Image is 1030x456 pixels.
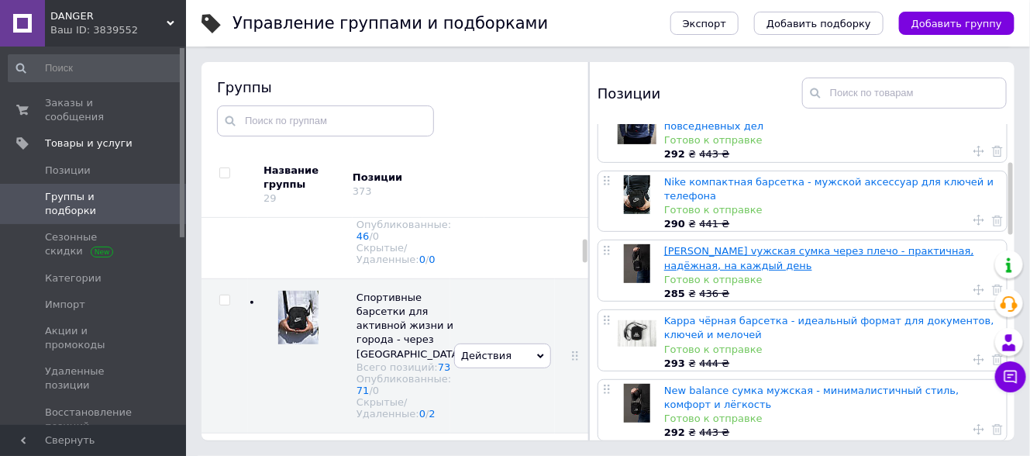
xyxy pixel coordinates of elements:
[664,176,994,202] a: Nike компактная барсетка - мужской аксессуар для ключей и телефона
[45,298,85,312] span: Импорт
[664,358,685,369] b: 293
[992,143,1003,157] a: Удалить товар
[664,288,685,299] b: 285
[699,358,729,369] span: 444 ₴
[664,245,974,271] a: [PERSON_NAME] vужская сумка через плечо - практичная, надёжная, на каждый день
[664,218,685,230] b: 290
[357,230,370,242] a: 46
[278,291,319,344] img: Спортивные барсетки для активной жизни и города - через плече
[217,78,574,97] div: Группы
[992,422,1003,436] a: Удалить товар
[357,242,451,265] div: Скрытые/Удаленные:
[754,12,884,35] button: Добавить подборку
[357,219,451,242] div: Опубликованные:
[429,254,436,265] a: 0
[664,148,685,160] b: 292
[992,213,1003,227] a: Удалить товар
[45,364,143,392] span: Удаленные позиции
[683,18,726,29] span: Экспорт
[50,23,186,37] div: Ваш ID: 3839552
[357,396,463,420] div: Скрытые/Удаленные:
[45,136,133,150] span: Товары и услуги
[802,78,1007,109] input: Поиск по товарам
[45,164,91,178] span: Позиции
[429,408,436,420] a: 2
[664,133,999,147] div: Готово к отправке
[373,230,379,242] div: 0
[992,353,1003,367] a: Удалить товар
[233,14,548,33] h1: Управление группами и подборками
[357,292,463,360] span: Спортивные барсетки для активной жизни и города - через [GEOGRAPHIC_DATA]
[217,105,434,136] input: Поиск по группам
[419,408,425,420] a: 0
[264,164,341,192] div: Название группы
[664,288,699,299] span: ₴
[45,96,143,124] span: Заказы и сообщения
[699,218,729,230] span: 441 ₴
[664,315,994,340] a: Kappa чёрная барсетка - идеальный формат для документов, ключей и мелочей
[45,230,143,258] span: Сезонные скидки
[664,273,999,287] div: Готово к отправке
[8,54,183,82] input: Поиск
[370,385,380,396] span: /
[664,412,999,426] div: Готово к отправке
[45,190,143,218] span: Группы и подборки
[899,12,1014,35] button: Добавить группу
[45,271,102,285] span: Категории
[438,361,451,373] a: 73
[664,218,699,230] span: ₴
[357,373,463,396] div: Опубликованные:
[461,350,512,361] span: Действия
[50,9,167,23] span: DANGER
[670,12,739,35] button: Экспорт
[373,385,379,396] div: 0
[45,324,143,352] span: Акции и промокоды
[357,385,370,396] a: 71
[664,358,699,369] span: ₴
[664,148,699,160] span: ₴
[353,171,484,185] div: Позиции
[598,78,802,109] div: Позиции
[699,427,729,438] span: 443 ₴
[664,203,999,217] div: Готово к отправке
[357,361,463,373] div: Всего позиций:
[370,230,380,242] span: /
[419,254,425,265] a: 0
[995,361,1026,392] button: Чат с покупателем
[425,254,436,265] span: /
[45,406,143,434] span: Восстановление позиций
[353,185,372,197] div: 373
[699,288,729,299] span: 436 ₴
[911,18,1002,29] span: Добавить группу
[425,408,436,420] span: /
[766,18,871,29] span: Добавить подборку
[664,427,699,438] span: ₴
[992,283,1003,297] a: Удалить товар
[664,385,959,410] a: New balance сумка мужская - минималистичный стиль, комфорт и лёгкость
[664,427,685,438] b: 292
[264,192,277,204] div: 29
[664,343,999,357] div: Готово к отправке
[699,148,729,160] span: 443 ₴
